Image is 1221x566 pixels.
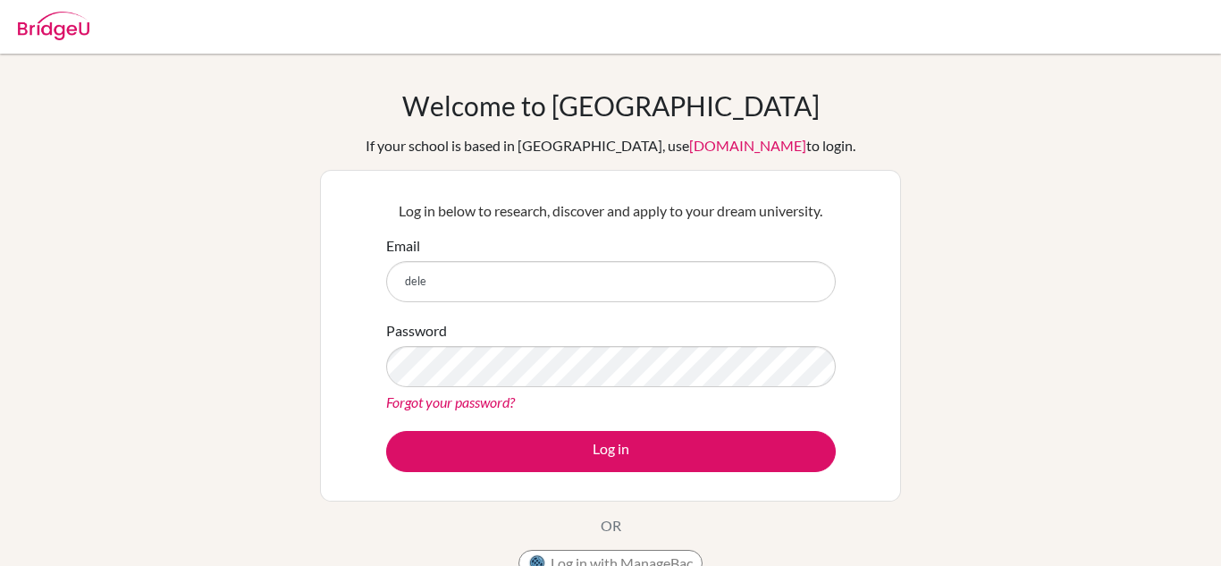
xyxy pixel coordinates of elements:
img: Bridge-U [18,12,89,40]
label: Password [386,320,447,342]
h1: Welcome to [GEOGRAPHIC_DATA] [402,89,820,122]
a: [DOMAIN_NAME] [689,137,806,154]
p: OR [601,515,621,536]
a: Forgot your password? [386,393,515,410]
p: Log in below to research, discover and apply to your dream university. [386,200,836,222]
label: Email [386,235,420,257]
div: If your school is based in [GEOGRAPHIC_DATA], use to login. [366,135,855,156]
button: Log in [386,431,836,472]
